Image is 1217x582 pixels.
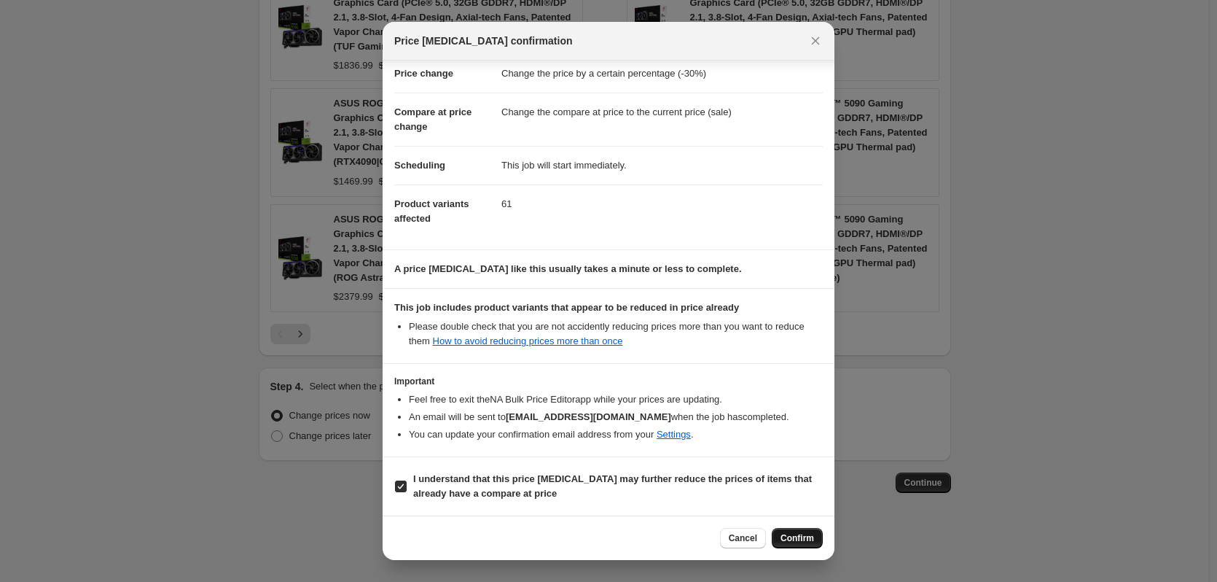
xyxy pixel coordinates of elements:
span: Price change [394,68,453,79]
button: Close [805,31,826,51]
b: [EMAIL_ADDRESS][DOMAIN_NAME] [506,411,671,422]
dd: Change the price by a certain percentage (-30%) [501,55,823,93]
b: This job includes product variants that appear to be reduced in price already [394,302,739,313]
b: A price [MEDICAL_DATA] like this usually takes a minute or less to complete. [394,263,742,274]
span: Cancel [729,532,757,544]
li: You can update your confirmation email address from your . [409,427,823,442]
b: I understand that this price [MEDICAL_DATA] may further reduce the prices of items that already h... [413,473,812,499]
dd: This job will start immediately. [501,146,823,185]
span: Product variants affected [394,198,469,224]
li: An email will be sent to when the job has completed . [409,410,823,424]
span: Price [MEDICAL_DATA] confirmation [394,34,573,48]
span: Compare at price change [394,106,471,132]
dd: 61 [501,185,823,223]
button: Confirm [772,528,823,548]
li: Please double check that you are not accidently reducing prices more than you want to reduce them [409,319,823,349]
a: Settings [657,429,691,440]
button: Cancel [720,528,766,548]
dd: Change the compare at price to the current price (sale) [501,93,823,131]
span: Scheduling [394,160,445,171]
span: Confirm [780,532,814,544]
li: Feel free to exit the NA Bulk Price Editor app while your prices are updating. [409,392,823,407]
h3: Important [394,376,823,387]
a: How to avoid reducing prices more than once [433,335,623,346]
